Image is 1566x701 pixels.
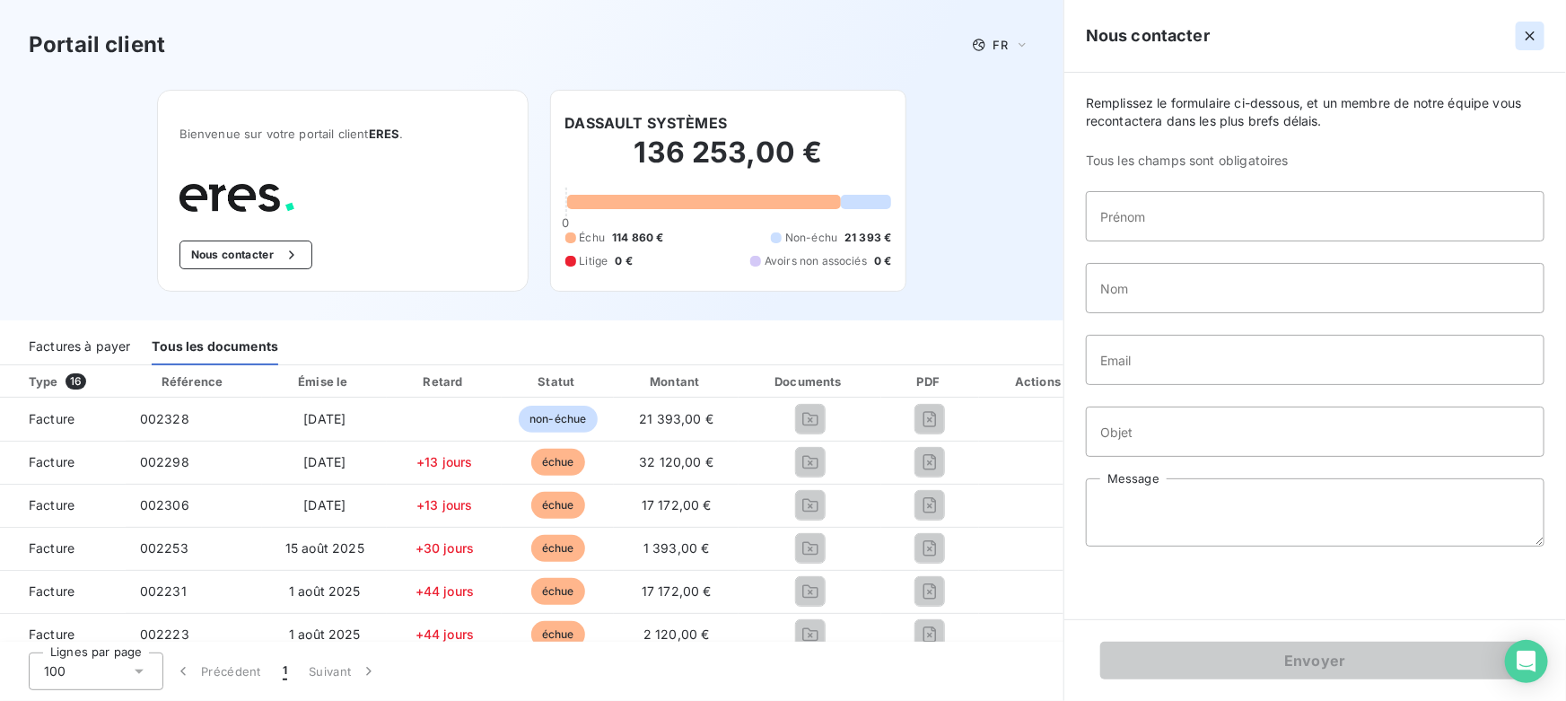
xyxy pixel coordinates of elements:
[289,627,361,642] span: 1 août 2025
[885,372,975,390] div: PDF
[580,253,608,269] span: Litige
[179,127,506,141] span: Bienvenue sur votre portail client .
[303,497,346,513] span: [DATE]
[289,583,361,599] span: 1 août 2025
[29,328,130,365] div: Factures à payer
[643,627,710,642] span: 2 120,00 €
[565,112,728,134] h6: DASSAULT SYSTÈMES
[140,540,188,556] span: 002253
[993,38,1008,52] span: FR
[531,449,585,476] span: échue
[531,492,585,519] span: échue
[562,215,569,230] span: 0
[14,539,111,557] span: Facture
[531,578,585,605] span: échue
[1086,335,1544,385] input: placeholder
[179,241,312,269] button: Nous contacter
[163,653,272,690] button: Précédent
[44,662,66,680] span: 100
[742,372,877,390] div: Documents
[416,454,472,469] span: +13 jours
[983,372,1097,390] div: Actions
[283,662,287,680] span: 1
[66,373,86,390] span: 16
[505,372,610,390] div: Statut
[640,454,714,469] span: 32 120,00 €
[303,411,346,426] span: [DATE]
[416,627,474,642] span: +44 jours
[303,454,346,469] span: [DATE]
[1086,263,1544,313] input: placeholder
[18,372,122,390] div: Type
[179,184,294,212] img: Company logo
[531,535,585,562] span: échue
[1086,407,1544,457] input: placeholder
[29,29,165,61] h3: Portail client
[272,653,298,690] button: 1
[1086,94,1544,130] span: Remplissez le formulaire ci-dessous, et un membre de notre équipe vous recontactera dans les plus...
[140,497,189,513] span: 002306
[844,230,891,246] span: 21 393 €
[519,406,597,433] span: non-échue
[1086,152,1544,170] span: Tous les champs sont obligatoires
[140,454,189,469] span: 002298
[785,230,837,246] span: Non-échu
[565,135,892,188] h2: 136 253,00 €
[1100,642,1530,679] button: Envoyer
[140,583,187,599] span: 002231
[14,583,111,600] span: Facture
[416,583,474,599] span: +44 jours
[765,253,867,269] span: Avoirs non associés
[642,583,712,599] span: 17 172,00 €
[14,496,111,514] span: Facture
[640,411,714,426] span: 21 393,00 €
[416,540,474,556] span: +30 jours
[140,627,189,642] span: 002223
[416,497,472,513] span: +13 jours
[266,372,383,390] div: Émise le
[874,253,891,269] span: 0 €
[285,540,364,556] span: 15 août 2025
[580,230,606,246] span: Échu
[152,328,278,365] div: Tous les documents
[617,372,735,390] div: Montant
[1505,640,1548,683] div: Open Intercom Messenger
[643,540,710,556] span: 1 393,00 €
[369,127,400,141] span: ERES
[531,621,585,648] span: échue
[14,626,111,644] span: Facture
[140,411,189,426] span: 002328
[162,374,223,389] div: Référence
[642,497,712,513] span: 17 172,00 €
[14,410,111,428] span: Facture
[390,372,498,390] div: Retard
[615,253,632,269] span: 0 €
[1086,23,1210,48] h5: Nous contacter
[298,653,389,690] button: Suivant
[14,453,111,471] span: Facture
[1086,191,1544,241] input: placeholder
[612,230,663,246] span: 114 860 €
